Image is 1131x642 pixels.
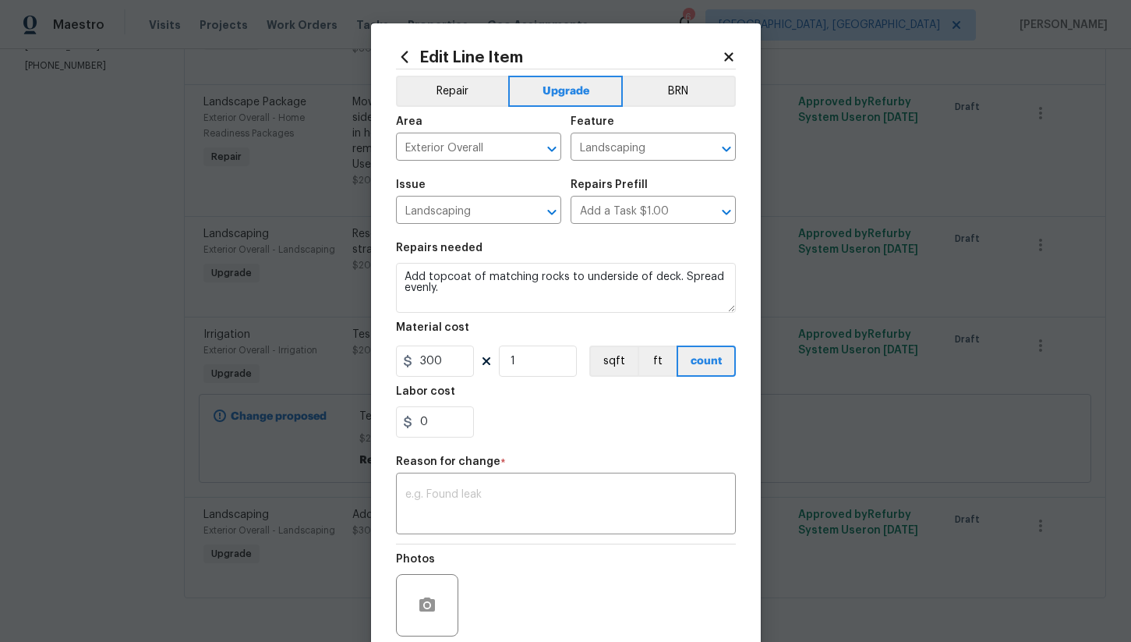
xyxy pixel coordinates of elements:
[716,201,737,223] button: Open
[396,116,422,127] h5: Area
[396,48,722,66] h2: Edit Line Item
[677,346,736,377] button: count
[396,456,500,467] h5: Reason for change
[716,138,737,160] button: Open
[541,201,563,223] button: Open
[571,179,648,190] h5: Repairs Prefill
[541,138,563,160] button: Open
[508,76,623,107] button: Upgrade
[396,263,736,313] textarea: Add topcoat of matching rocks to underside of deck. Spread evenly.
[396,386,455,397] h5: Labor cost
[589,346,638,377] button: sqft
[638,346,677,377] button: ft
[396,322,469,333] h5: Material cost
[396,243,482,254] h5: Repairs needed
[623,76,736,107] button: BRN
[396,179,426,190] h5: Issue
[571,116,614,127] h5: Feature
[396,76,509,107] button: Repair
[396,554,435,565] h5: Photos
